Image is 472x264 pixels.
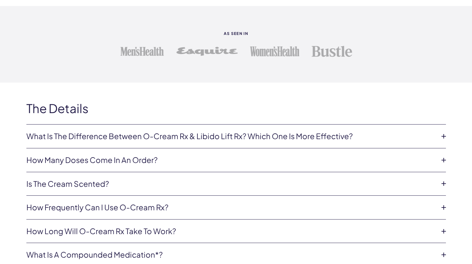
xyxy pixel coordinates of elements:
img: Bustle logo [311,45,352,57]
a: How many doses come in an order? [26,155,436,166]
strong: As seen in [26,31,446,36]
h2: The Details [26,102,446,115]
a: What is the difference between O-Cream Rx & Libido Lift Rx? Which one is more effective? [26,131,436,142]
a: How frequently can I use O-cream Rx? [26,202,436,213]
a: How long will O-Cream Rx take to work? [26,226,436,237]
a: What is a compounded medication*? [26,249,436,260]
a: Is the Cream scented? [26,179,436,189]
